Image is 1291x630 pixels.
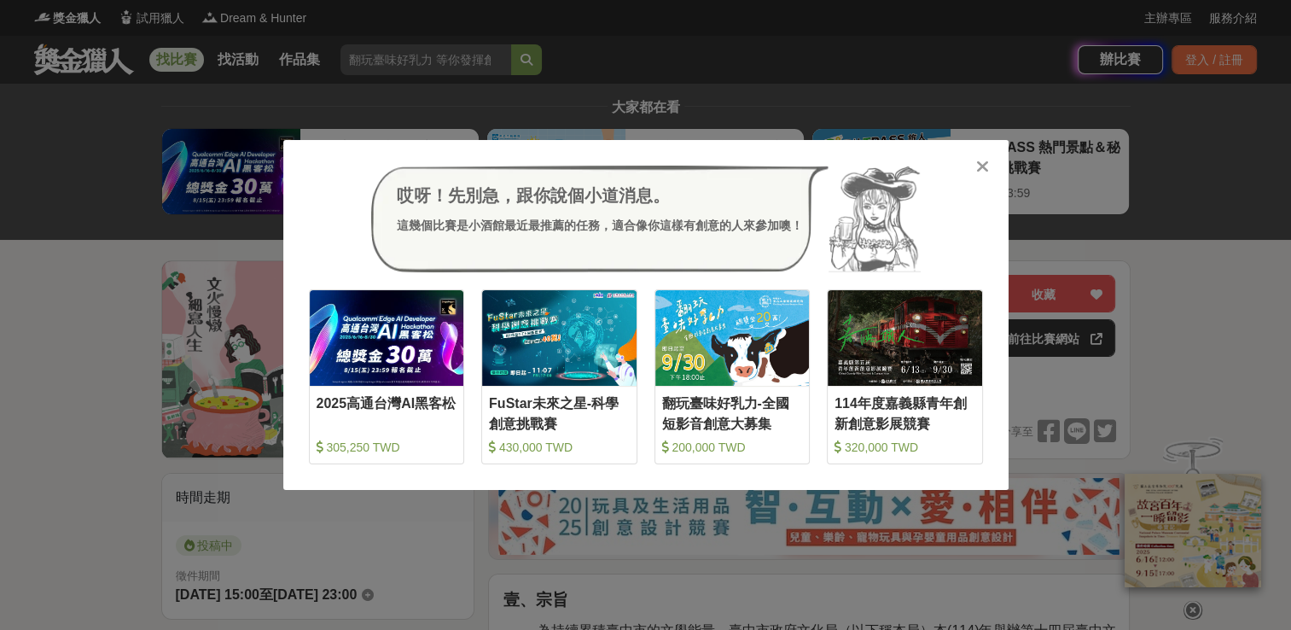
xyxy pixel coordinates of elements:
[310,290,464,385] img: Cover Image
[397,217,803,235] div: 這幾個比賽是小酒館最近最推薦的任務，適合像你這樣有創意的人來參加噢！
[481,289,637,464] a: Cover ImageFuStar未來之星-科學創意挑戰賽 430,000 TWD
[654,289,811,464] a: Cover Image翻玩臺味好乳力-全國短影音創意大募集 200,000 TWD
[317,439,457,456] div: 305,250 TWD
[317,394,457,432] div: 2025高通台灣AI黑客松
[662,439,803,456] div: 200,000 TWD
[655,290,810,385] img: Cover Image
[827,289,983,464] a: Cover Image114年度嘉義縣青年創新創意影展競賽 320,000 TWD
[309,289,465,464] a: Cover Image2025高通台灣AI黑客松 305,250 TWD
[662,394,803,432] div: 翻玩臺味好乳力-全國短影音創意大募集
[828,290,982,385] img: Cover Image
[397,183,803,208] div: 哎呀！先別急，跟你說個小道消息。
[834,394,975,432] div: 114年度嘉義縣青年創新創意影展競賽
[489,439,630,456] div: 430,000 TWD
[482,290,637,385] img: Cover Image
[489,394,630,432] div: FuStar未來之星-科學創意挑戰賽
[829,166,921,273] img: Avatar
[834,439,975,456] div: 320,000 TWD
